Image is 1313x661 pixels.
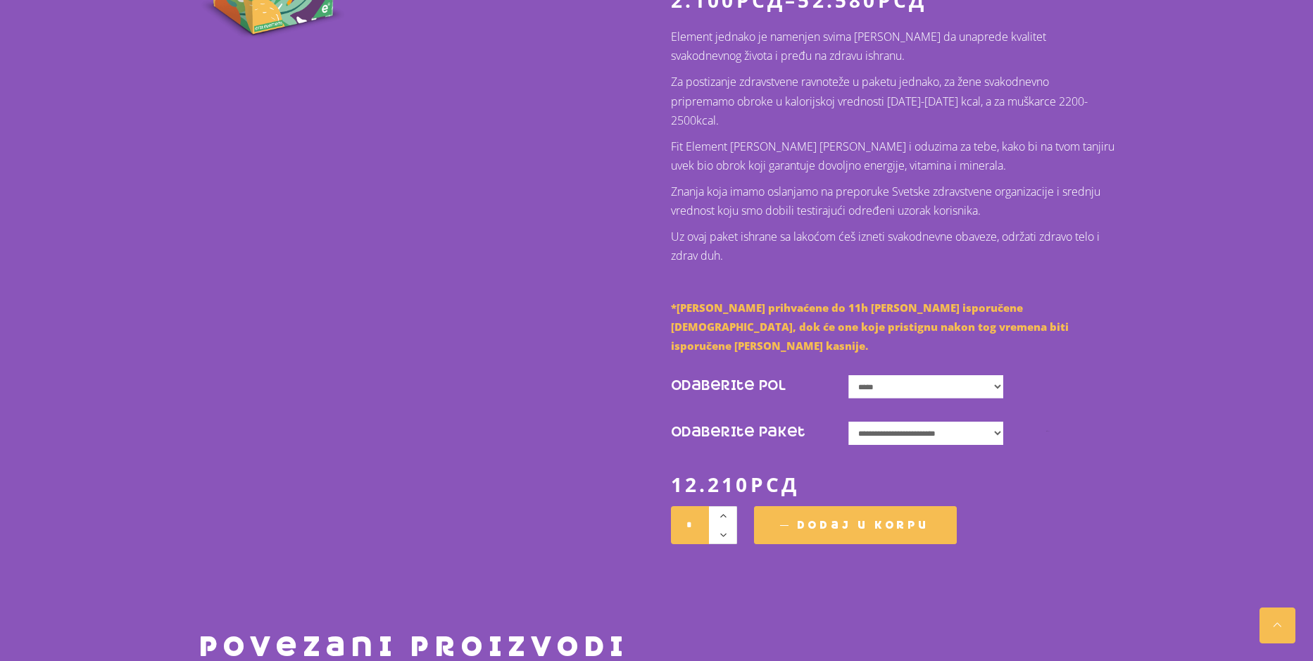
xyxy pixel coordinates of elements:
span: Dodaj u korpu [797,515,930,535]
bdi: 12.210 [671,471,800,498]
p: Znanja koja imamo oslanjamo na preporuke Svetske zdravstvene organizacije i srednju vrednost koju... [671,182,1114,220]
span: *[PERSON_NAME] prihvaćene do 11h [PERSON_NAME] isporučene [DEMOGRAPHIC_DATA], dok će one koje pri... [671,301,1069,353]
p: Element jednako je namenjen svima [PERSON_NAME] da unaprede kvalitet svakodnevnog života i pređu ... [671,27,1114,65]
label: Odaberite Pol [671,359,849,405]
h2: Povezani proizvodi [199,634,1114,660]
p: Uz ovaj paket ishrane sa lakoćom ćeš izneti svakodnevne obaveze, održati zdravo telo i zdrav duh. [671,227,1114,265]
a: Clear options [1046,431,1049,432]
button: Dodaj u korpu [754,506,957,544]
p: Fit Element [PERSON_NAME] [PERSON_NAME] i oduzima za tebe, kako bi na tvom tanjiru uvek bio obrok... [671,137,1114,175]
span: рсд [750,471,800,498]
p: Za postizanje zdravstvene ravnoteže u paketu jednako, za žene svakodnevno pripremamo obroke u kal... [671,73,1114,130]
label: Odaberite Paket [671,405,849,452]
